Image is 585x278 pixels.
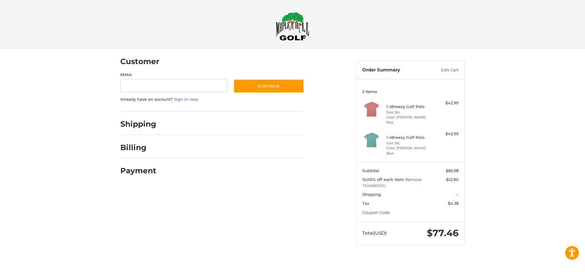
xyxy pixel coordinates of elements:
a: Coupon Code [362,210,390,215]
h4: 1 x Breezy Golf Polo [386,135,433,140]
h3: Order Summary [362,67,428,73]
span: Tax [362,201,369,206]
p: Already have an account? [120,96,304,103]
span: -$12.90 [445,177,459,182]
span: Total (USD) [362,230,387,236]
iframe: Google Customer Reviews [535,262,585,278]
img: Maple Hill Golf [276,12,309,41]
h3: 2 Items [362,89,459,94]
span: $85.98 [446,168,459,173]
label: Email [120,72,228,78]
span: Shipping [362,192,381,197]
button: Continue [233,79,304,93]
h4: 1 x Breezy Golf Polo [386,104,433,109]
div: $42.99 [434,131,459,137]
div: $42.99 [434,100,459,106]
span: -- [456,192,459,197]
h2: Payment [120,166,156,175]
span: 15.00% off each item [362,177,405,182]
li: Size 3XL [386,141,433,146]
li: Size 3XL [386,110,433,115]
a: Edit Cart [428,67,459,73]
a: Remove [405,177,422,182]
h2: Shipping [120,119,156,129]
a: Sign in now [174,97,198,102]
span: $4.38 [448,201,459,206]
span: THANKYOU [362,183,459,189]
h2: Billing [120,143,156,152]
span: Subtotal [362,168,379,173]
span: $77.46 [427,227,459,239]
li: Color [PERSON_NAME] Red [386,115,433,125]
li: Color [PERSON_NAME] Blue [386,146,433,156]
h2: Customer [120,57,159,66]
